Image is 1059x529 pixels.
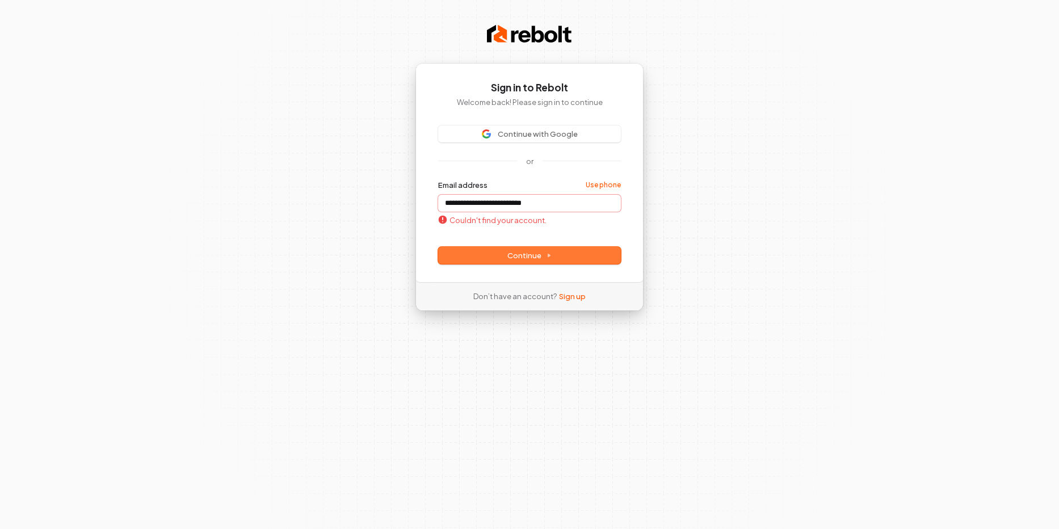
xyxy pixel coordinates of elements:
[438,180,488,190] label: Email address
[526,156,533,166] p: or
[438,125,621,142] button: Sign in with GoogleContinue with Google
[586,180,621,190] a: Use phone
[473,291,557,301] span: Don’t have an account?
[438,215,547,225] p: Couldn't find your account.
[438,97,621,107] p: Welcome back! Please sign in to continue
[438,81,621,95] h1: Sign in to Rebolt
[498,129,578,139] span: Continue with Google
[507,250,552,261] span: Continue
[559,291,586,301] a: Sign up
[487,23,572,45] img: Rebolt Logo
[438,247,621,264] button: Continue
[482,129,491,138] img: Sign in with Google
